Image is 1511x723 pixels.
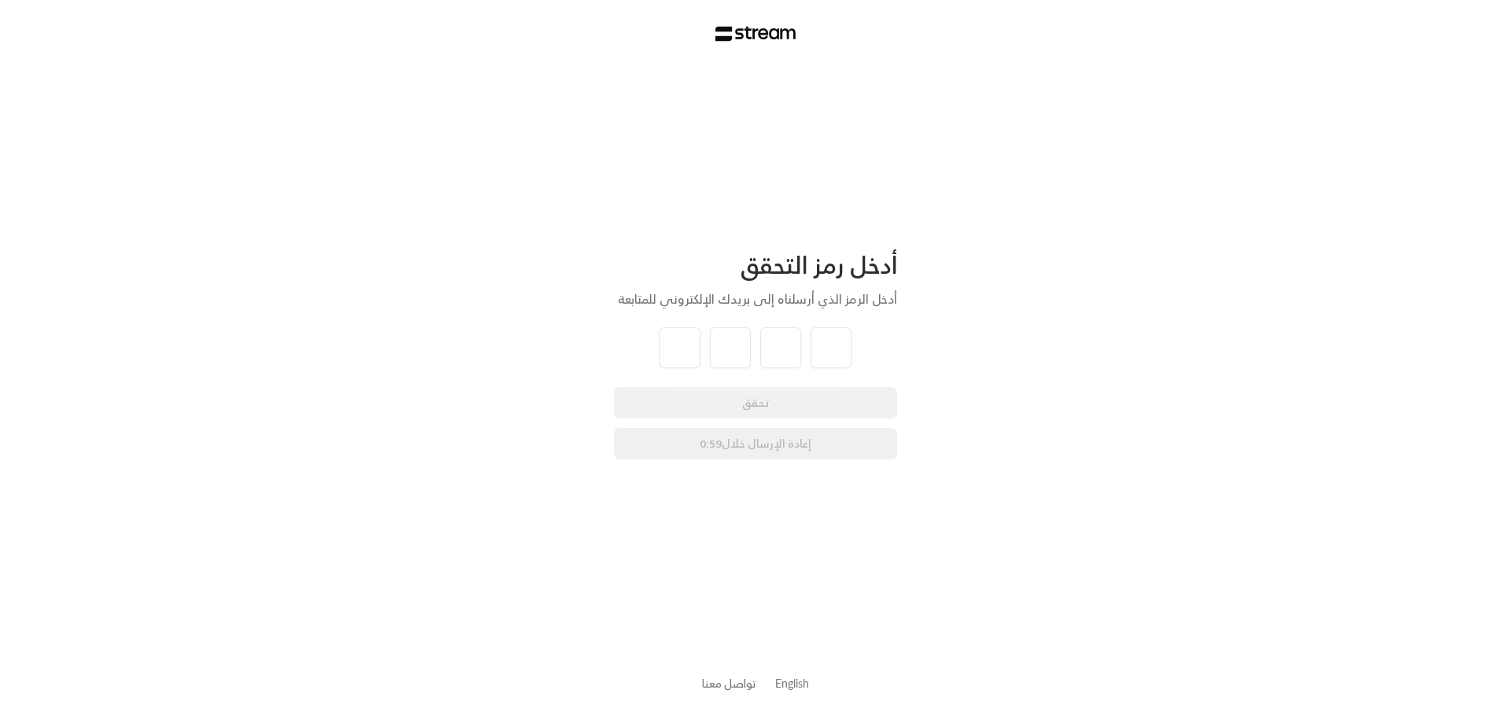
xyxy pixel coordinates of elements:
[614,290,897,308] div: أدخل الرمز الذي أرسلناه إلى بريدك الإلكتروني للمتابعة
[702,673,756,693] a: تواصل معنا
[702,675,756,692] button: تواصل معنا
[775,669,809,698] a: English
[715,26,796,42] img: Stream Logo
[614,250,897,280] div: أدخل رمز التحقق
